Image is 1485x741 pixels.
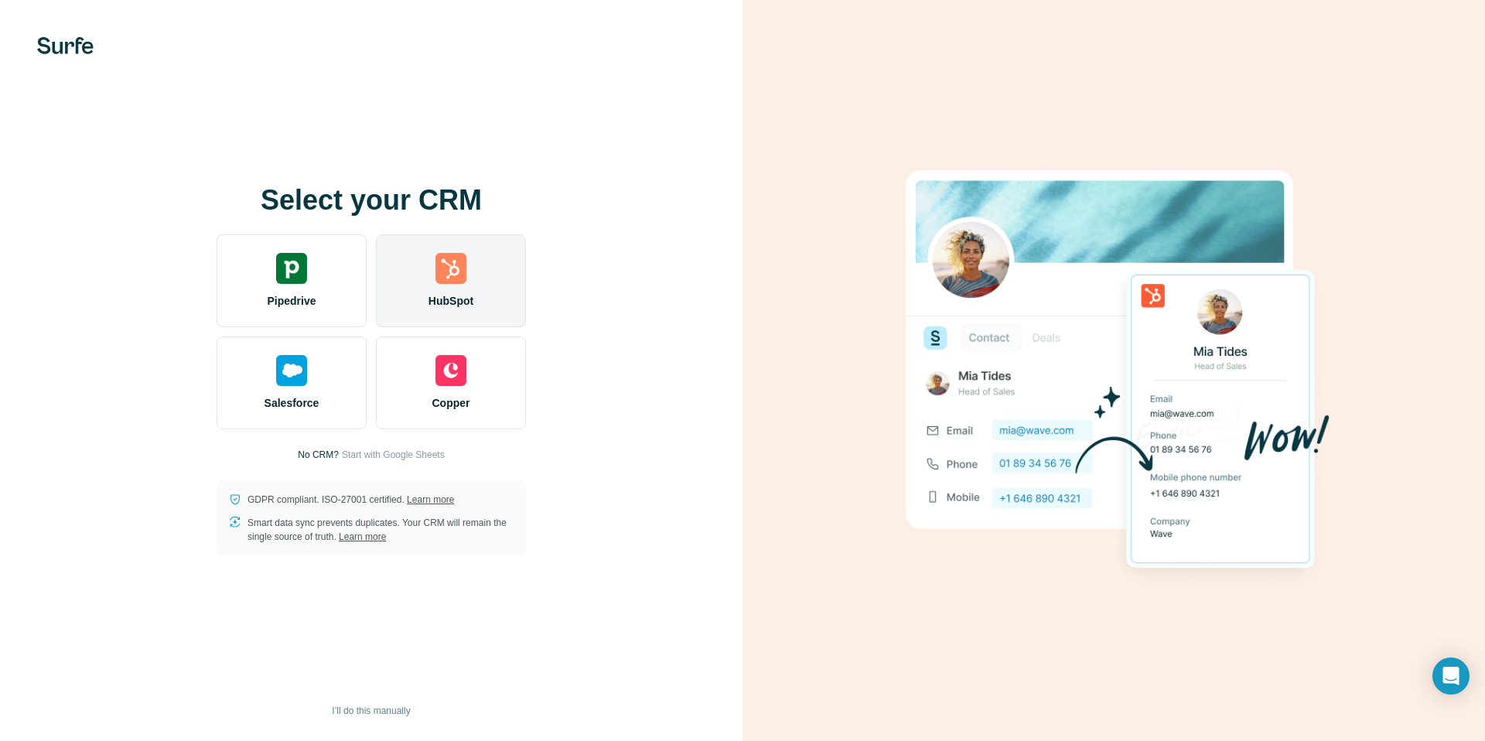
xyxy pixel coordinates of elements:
[435,355,466,386] img: copper's logo
[428,293,473,309] span: HubSpot
[332,704,410,718] span: I’ll do this manually
[37,37,94,54] img: Surfe's logo
[265,395,319,411] span: Salesforce
[247,493,454,507] p: GDPR compliant. ISO-27001 certified.
[432,395,470,411] span: Copper
[407,494,454,505] a: Learn more
[276,253,307,284] img: pipedrive's logo
[247,516,514,544] p: Smart data sync prevents duplicates. Your CRM will remain the single source of truth.
[321,699,421,722] button: I’ll do this manually
[435,253,466,284] img: hubspot's logo
[267,293,316,309] span: Pipedrive
[342,448,445,462] button: Start with Google Sheets
[339,531,386,542] a: Learn more
[1432,657,1470,695] div: Open Intercom Messenger
[217,185,526,216] h1: Select your CRM
[276,355,307,386] img: salesforce's logo
[897,146,1330,595] img: HUBSPOT image
[298,448,339,462] p: No CRM?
